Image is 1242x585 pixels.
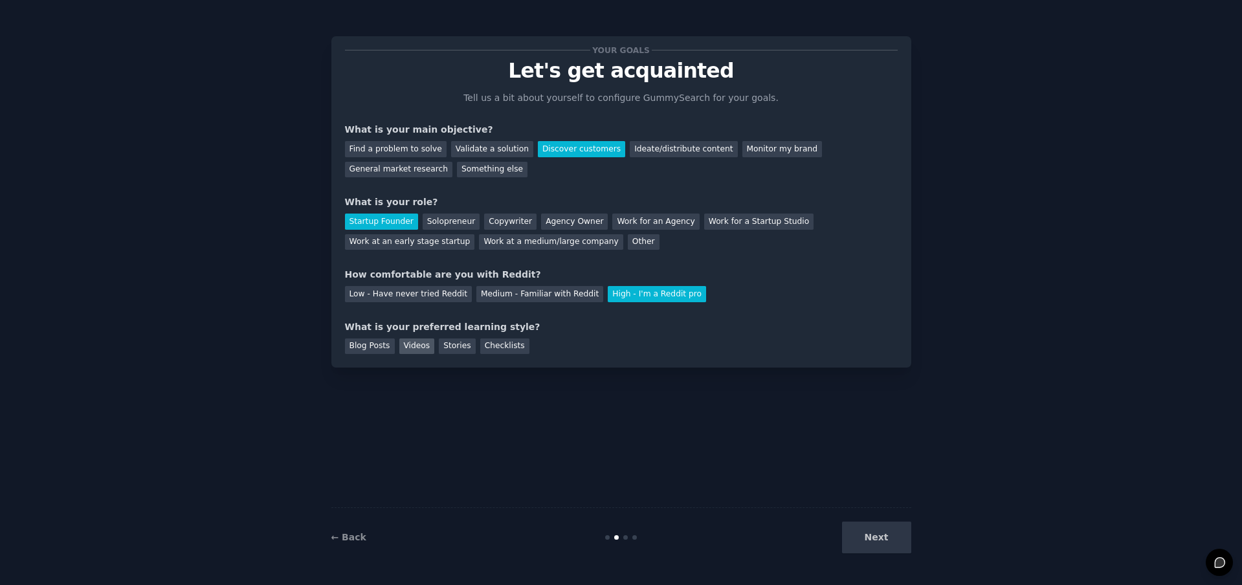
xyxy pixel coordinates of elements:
[331,532,366,542] a: ← Back
[538,141,625,157] div: Discover customers
[479,234,623,250] div: Work at a medium/large company
[345,268,898,281] div: How comfortable are you with Reddit?
[608,286,706,302] div: High - I'm a Reddit pro
[345,162,453,178] div: General market research
[476,286,603,302] div: Medium - Familiar with Reddit
[484,214,537,230] div: Copywriter
[345,214,418,230] div: Startup Founder
[590,43,652,57] span: Your goals
[541,214,608,230] div: Agency Owner
[458,91,784,105] p: Tell us a bit about yourself to configure GummySearch for your goals.
[345,338,395,355] div: Blog Posts
[399,338,435,355] div: Videos
[630,141,737,157] div: Ideate/distribute content
[451,141,533,157] div: Validate a solution
[742,141,822,157] div: Monitor my brand
[612,214,699,230] div: Work for an Agency
[345,286,472,302] div: Low - Have never tried Reddit
[345,195,898,209] div: What is your role?
[628,234,660,250] div: Other
[457,162,527,178] div: Something else
[704,214,814,230] div: Work for a Startup Studio
[480,338,529,355] div: Checklists
[345,320,898,334] div: What is your preferred learning style?
[345,123,898,137] div: What is your main objective?
[439,338,475,355] div: Stories
[345,141,447,157] div: Find a problem to solve
[345,60,898,82] p: Let's get acquainted
[345,234,475,250] div: Work at an early stage startup
[423,214,480,230] div: Solopreneur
